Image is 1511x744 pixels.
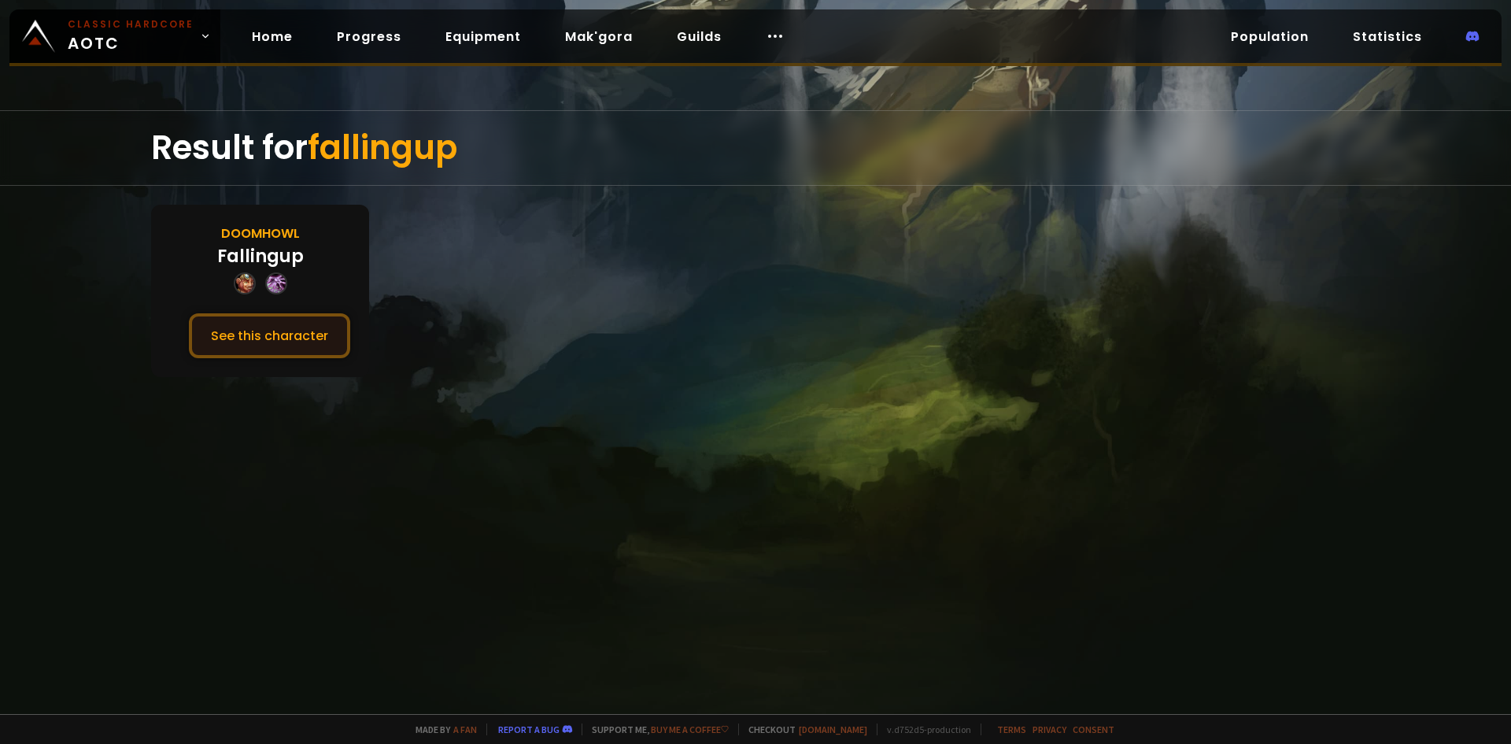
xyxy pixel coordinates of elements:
a: Classic HardcoreAOTC [9,9,220,63]
a: Guilds [664,20,734,53]
span: v. d752d5 - production [877,724,971,735]
div: Fallingup [217,243,304,269]
a: Home [239,20,305,53]
a: Statistics [1340,20,1435,53]
a: Buy me a coffee [651,724,729,735]
a: [DOMAIN_NAME] [799,724,867,735]
span: Support me, [582,724,729,735]
a: a fan [453,724,477,735]
a: Equipment [433,20,534,53]
div: Result for [151,111,1360,185]
small: Classic Hardcore [68,17,194,31]
a: Report a bug [498,724,560,735]
span: AOTC [68,17,194,55]
a: Privacy [1033,724,1066,735]
button: See this character [189,313,350,358]
a: Progress [324,20,414,53]
div: Doomhowl [221,224,300,243]
a: Terms [997,724,1026,735]
span: fallingup [308,124,457,171]
a: Population [1218,20,1321,53]
a: Mak'gora [552,20,645,53]
a: Consent [1073,724,1114,735]
span: Checkout [738,724,867,735]
span: Made by [406,724,477,735]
